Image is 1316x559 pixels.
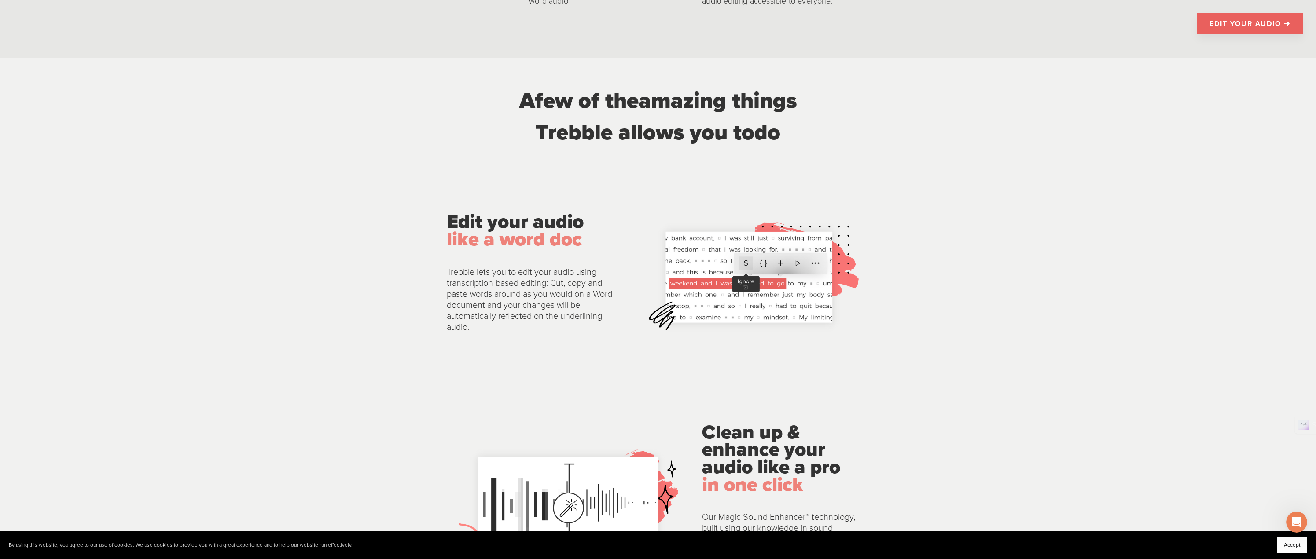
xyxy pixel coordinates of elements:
[1277,537,1307,553] button: Accept
[447,267,614,333] p: Trebble lets you to edit your audio using transcription-based editing: Cut, copy and paste words ...
[639,88,797,114] span: amazing things
[702,424,869,493] p: Clean up & enhance your audio like a pro
[519,88,535,114] span: A
[9,542,353,548] p: By using this website, you agree to our use of cookies. We use cookies to provide you with a grea...
[447,228,582,251] span: like a word doc
[629,213,869,342] img: landing_page_assets%2Fedit_text_canvav_gray.png
[754,119,780,146] span: do
[483,85,833,148] div: few of the Trebble allows you to
[447,213,614,248] p: Edit your audio
[1286,512,1307,533] iframe: Intercom live chat
[1197,13,1303,34] a: EDIT YOUR AUDIO ➜
[702,473,803,497] span: in one click
[1284,542,1301,548] span: Accept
